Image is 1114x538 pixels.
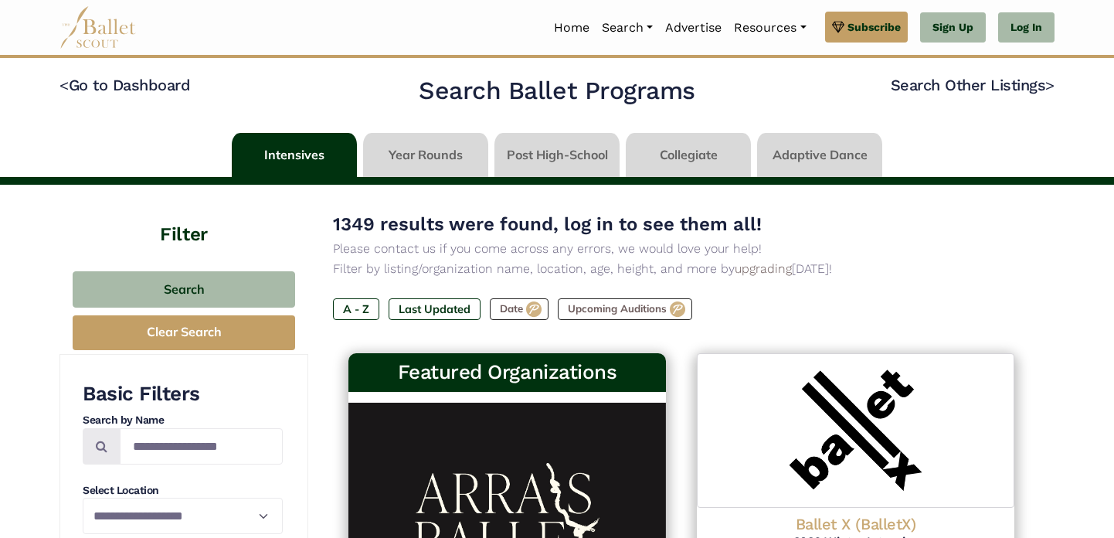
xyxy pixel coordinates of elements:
[73,271,295,308] button: Search
[360,133,491,177] li: Year Rounds
[59,185,308,248] h4: Filter
[709,514,1002,534] h4: Ballet X (BalletX)
[548,12,596,44] a: Home
[728,12,812,44] a: Resources
[120,428,283,465] input: Search by names...
[697,353,1014,508] img: Logo
[623,133,754,177] li: Collegiate
[333,213,762,235] span: 1349 results were found, log in to see them all!
[229,133,360,177] li: Intensives
[333,239,1030,259] p: Please contact us if you come across any errors, we would love your help!
[333,259,1030,279] p: Filter by listing/organization name, location, age, height, and more by [DATE]!
[59,75,69,94] code: <
[490,298,549,320] label: Date
[735,261,792,276] a: upgrading
[891,76,1055,94] a: Search Other Listings>
[659,12,728,44] a: Advertise
[754,133,885,177] li: Adaptive Dance
[558,298,692,320] label: Upcoming Auditions
[59,76,190,94] a: <Go to Dashboard
[83,413,283,428] h4: Search by Name
[491,133,623,177] li: Post High-School
[998,12,1055,43] a: Log In
[1045,75,1055,94] code: >
[73,315,295,350] button: Clear Search
[832,19,844,36] img: gem.svg
[920,12,986,43] a: Sign Up
[83,381,283,407] h3: Basic Filters
[83,483,283,499] h4: Select Location
[361,359,654,386] h3: Featured Organizations
[389,298,481,320] label: Last Updated
[596,12,659,44] a: Search
[333,298,379,320] label: A - Z
[419,75,695,107] h2: Search Ballet Programs
[825,12,908,43] a: Subscribe
[847,19,901,36] span: Subscribe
